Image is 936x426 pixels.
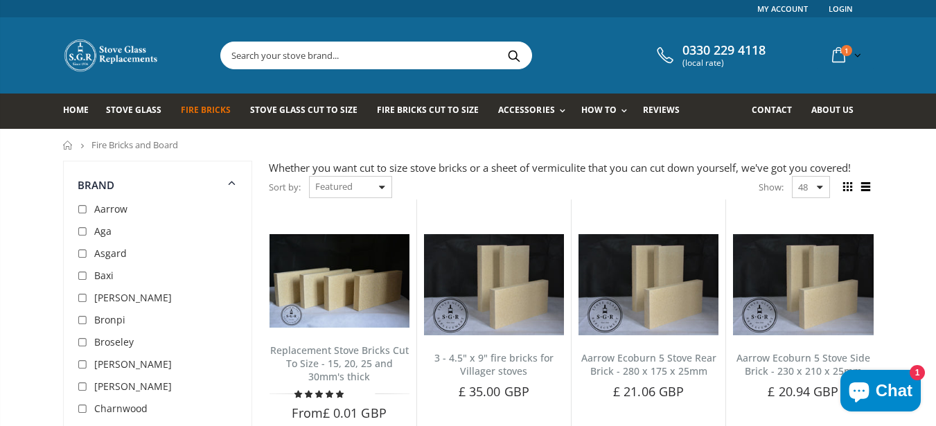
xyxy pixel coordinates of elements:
a: Aarrow Ecoburn 5 Stove Side Brick - 230 x 210 x 25mm [736,351,870,378]
span: About us [811,104,854,116]
span: Reviews [643,104,680,116]
span: Contact [752,104,792,116]
span: Grid view [840,179,856,195]
a: Fire Bricks [181,94,241,129]
span: Show: [759,176,784,198]
img: Aarrow Ecoburn 5 Stove Rear Brick [579,234,718,335]
button: Search [499,42,530,69]
a: Reviews [643,94,690,129]
img: Aarrow Ecoburn 5 Stove Side Brick [733,234,873,335]
span: How To [581,104,617,116]
span: Charnwood [94,402,148,415]
a: How To [581,94,634,129]
span: Fire Bricks and Board [91,139,178,151]
span: 1 [841,45,852,56]
a: Home [63,141,73,150]
span: (local rate) [682,58,766,68]
a: Fire Bricks Cut To Size [377,94,489,129]
img: 3 - 4.5" x 9" fire bricks for Villager stoves [424,234,564,335]
span: Broseley [94,335,134,348]
span: [PERSON_NAME] [94,380,172,393]
a: Stove Glass Cut To Size [250,94,368,129]
img: Replacement Stove Bricks Cut To Size - 15, 20, 25 and 30mm's thick [270,234,409,328]
a: Contact [752,94,802,129]
a: 0330 229 4118 (local rate) [653,43,766,68]
span: Fire Bricks [181,104,231,116]
inbox-online-store-chat: Shopify online store chat [836,370,925,415]
span: Asgard [94,247,127,260]
span: Stove Glass Cut To Size [250,104,357,116]
a: Replacement Stove Bricks Cut To Size - 15, 20, 25 and 30mm's thick [270,344,409,383]
span: [PERSON_NAME] [94,291,172,304]
span: 0330 229 4118 [682,43,766,58]
a: 1 [827,42,864,69]
span: [PERSON_NAME] [94,357,172,371]
span: Aga [94,224,112,238]
a: Home [63,94,99,129]
input: Search your stove brand... [221,42,687,69]
span: 4.78 stars [294,389,346,399]
a: 3 - 4.5" x 9" fire bricks for Villager stoves [434,351,554,378]
a: About us [811,94,864,129]
a: Stove Glass [106,94,172,129]
span: Stove Glass [106,104,161,116]
span: Home [63,104,89,116]
a: Aarrow Ecoburn 5 Stove Rear Brick - 280 x 175 x 25mm [581,351,716,378]
span: Sort by: [269,175,301,199]
span: Bronpi [94,313,125,326]
span: Baxi [94,269,114,282]
a: Accessories [498,94,572,129]
span: List view [858,179,874,195]
span: £ 35.00 GBP [459,383,529,400]
span: From [292,405,386,421]
div: Whether you want cut to size stove bricks or a sheet of vermiculite that you can cut down yoursel... [269,161,874,175]
span: £ 0.01 GBP [323,405,387,421]
span: Accessories [498,104,554,116]
span: Brand [78,178,115,192]
span: £ 20.94 GBP [768,383,838,400]
img: Stove Glass Replacement [63,38,160,73]
span: Aarrow [94,202,127,215]
span: £ 21.06 GBP [613,383,684,400]
span: Fire Bricks Cut To Size [377,104,479,116]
